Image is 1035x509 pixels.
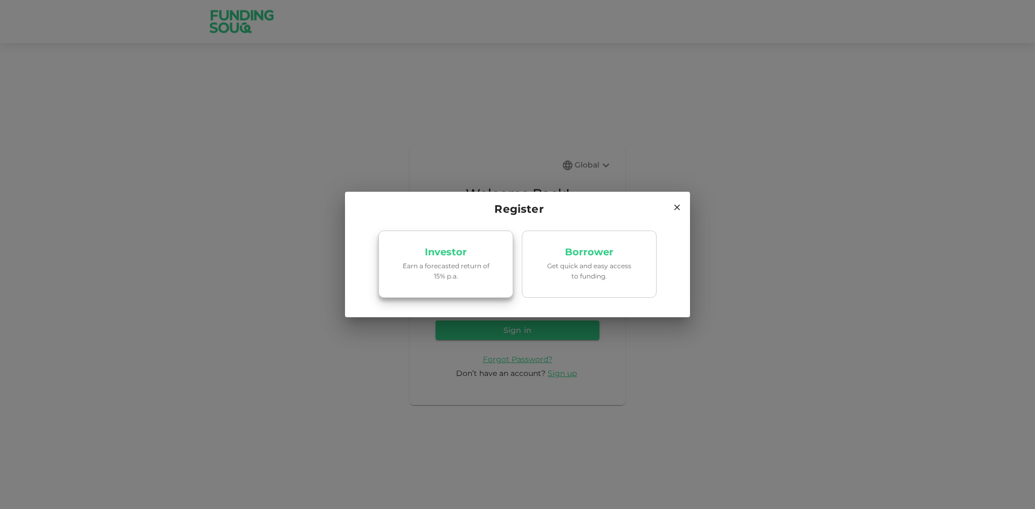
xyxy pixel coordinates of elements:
p: Investor [425,247,467,257]
p: Earn a forecasted return of 15% p.a. [400,261,492,281]
p: Borrower [565,247,613,257]
a: BorrowerGet quick and easy access to funding. [522,231,657,298]
span: Register [491,200,543,218]
p: Get quick and easy access to funding. [543,261,635,281]
a: InvestorEarn a forecasted return of 15% p.a. [378,231,513,298]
